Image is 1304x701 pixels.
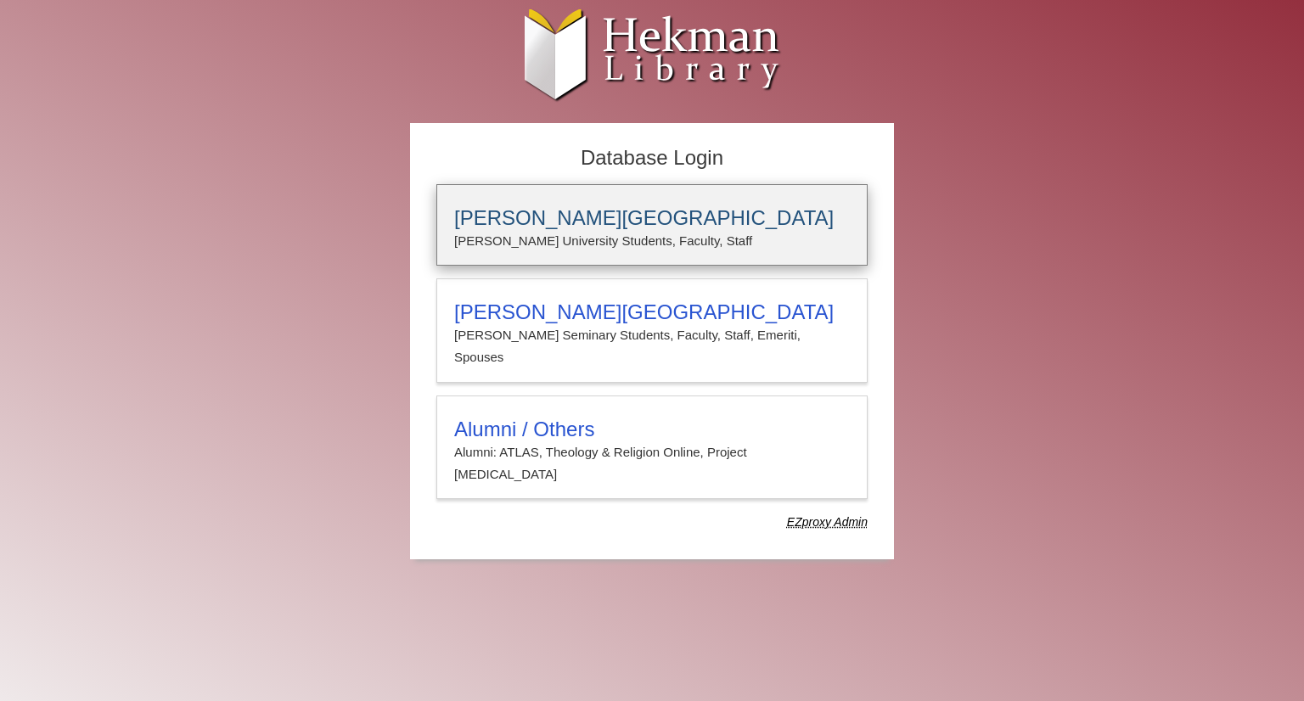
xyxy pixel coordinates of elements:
dfn: Use Alumni login [787,515,868,529]
h2: Database Login [428,141,876,176]
p: [PERSON_NAME] University Students, Faculty, Staff [454,230,850,252]
h3: [PERSON_NAME][GEOGRAPHIC_DATA] [454,206,850,230]
h3: Alumni / Others [454,418,850,441]
summary: Alumni / OthersAlumni: ATLAS, Theology & Religion Online, Project [MEDICAL_DATA] [454,418,850,486]
p: [PERSON_NAME] Seminary Students, Faculty, Staff, Emeriti, Spouses [454,324,850,369]
p: Alumni: ATLAS, Theology & Religion Online, Project [MEDICAL_DATA] [454,441,850,486]
a: [PERSON_NAME][GEOGRAPHIC_DATA][PERSON_NAME] Seminary Students, Faculty, Staff, Emeriti, Spouses [436,278,868,383]
h3: [PERSON_NAME][GEOGRAPHIC_DATA] [454,300,850,324]
a: [PERSON_NAME][GEOGRAPHIC_DATA][PERSON_NAME] University Students, Faculty, Staff [436,184,868,266]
